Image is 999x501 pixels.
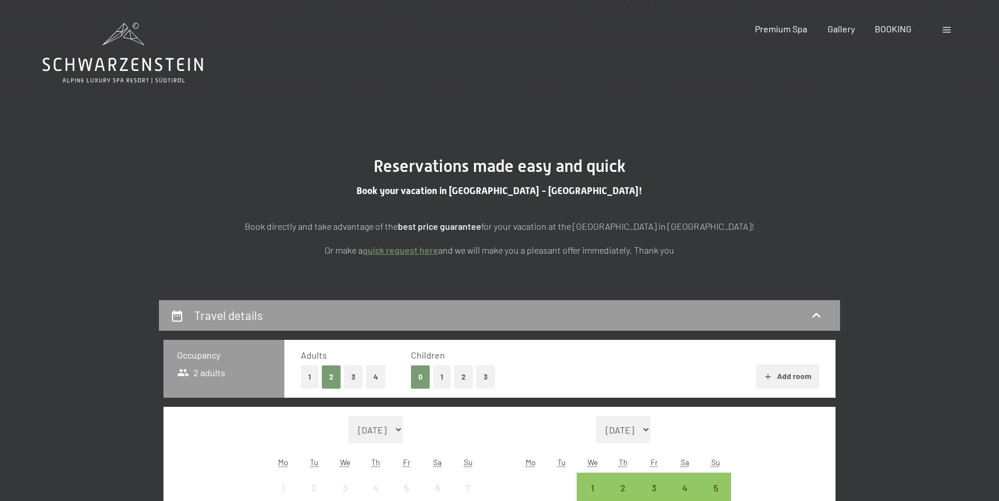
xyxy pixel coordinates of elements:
[755,23,807,34] a: Premium Spa
[278,457,288,467] abbr: Monday
[557,457,566,467] abbr: Tuesday
[681,457,689,467] abbr: Saturday
[526,457,536,467] abbr: Monday
[340,457,350,467] abbr: Wednesday
[301,350,327,360] span: Adults
[403,457,410,467] abbr: Friday
[411,350,445,360] span: Children
[711,457,720,467] abbr: Sunday
[476,365,495,389] button: 3
[322,365,341,389] button: 2
[216,243,783,258] p: Or make a and we will make you a pleasant offer immediately. Thank you
[301,365,318,389] button: 1
[433,457,442,467] abbr: Saturday
[310,457,318,467] abbr: Tuesday
[216,219,783,234] p: Book directly and take advantage of the for your vacation at the [GEOGRAPHIC_DATA] in [GEOGRAPHIC...
[619,457,628,467] abbr: Thursday
[194,308,263,322] h2: Travel details
[356,185,643,196] span: Book your vacation in [GEOGRAPHIC_DATA] - [GEOGRAPHIC_DATA]!
[433,365,451,389] button: 1
[587,457,598,467] abbr: Wednesday
[411,365,430,389] button: 0
[371,457,380,467] abbr: Thursday
[454,365,473,389] button: 2
[363,245,438,255] a: quick request here
[828,23,855,34] a: Gallery
[398,221,481,231] strong: best price guarantee
[875,23,912,34] a: BOOKING
[177,367,225,379] span: 2 adults
[464,457,473,467] abbr: Sunday
[177,349,271,361] h3: Occupancy
[373,156,626,176] span: Reservations made easy and quick
[344,365,363,389] button: 3
[650,457,658,467] abbr: Friday
[366,365,385,389] button: 4
[756,364,819,389] button: Add room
